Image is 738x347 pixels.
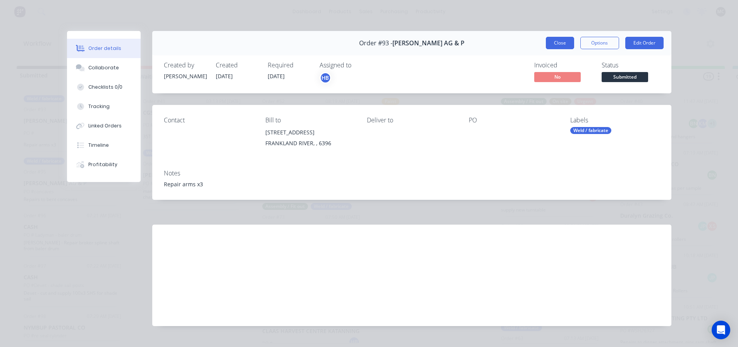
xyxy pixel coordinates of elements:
[88,103,110,110] div: Tracking
[164,72,206,80] div: [PERSON_NAME]
[712,321,730,339] div: Open Intercom Messenger
[67,77,141,97] button: Checklists 0/0
[580,37,619,49] button: Options
[546,37,574,49] button: Close
[265,117,354,124] div: Bill to
[469,117,558,124] div: PO
[216,62,258,69] div: Created
[265,138,354,149] div: FRANKLAND RIVER, , 6396
[88,64,119,71] div: Collaborate
[164,62,206,69] div: Created by
[164,170,660,177] div: Notes
[602,72,648,84] button: Submitted
[216,72,233,80] span: [DATE]
[88,142,109,149] div: Timeline
[602,72,648,82] span: Submitted
[67,116,141,136] button: Linked Orders
[88,122,122,129] div: Linked Orders
[534,72,581,82] span: No
[602,62,660,69] div: Status
[392,40,464,47] span: [PERSON_NAME] AG & P
[88,84,122,91] div: Checklists 0/0
[67,39,141,58] button: Order details
[67,58,141,77] button: Collaborate
[67,136,141,155] button: Timeline
[265,127,354,152] div: [STREET_ADDRESS]FRANKLAND RIVER, , 6396
[268,62,310,69] div: Required
[164,180,660,188] div: Repair arms x3
[625,37,664,49] button: Edit Order
[88,161,117,168] div: Profitability
[367,117,456,124] div: Deliver to
[320,72,331,84] button: HB
[164,117,253,124] div: Contact
[359,40,392,47] span: Order #93 -
[534,62,592,69] div: Invoiced
[268,72,285,80] span: [DATE]
[320,62,397,69] div: Assigned to
[88,45,121,52] div: Order details
[265,127,354,138] div: [STREET_ADDRESS]
[67,97,141,116] button: Tracking
[67,155,141,174] button: Profitability
[570,127,611,134] div: Weld / fabricate
[570,117,659,124] div: Labels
